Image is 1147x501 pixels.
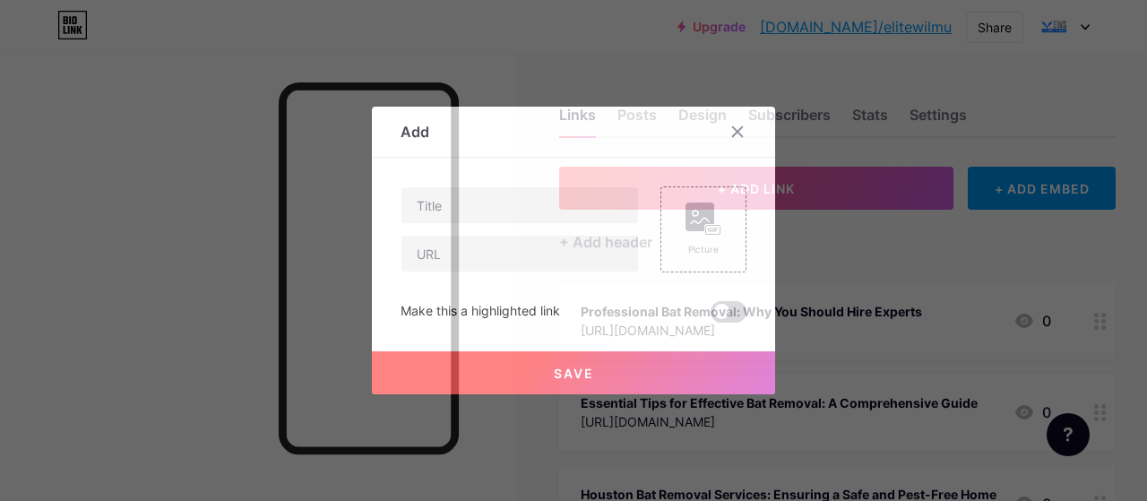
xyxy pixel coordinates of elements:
input: Title [401,187,638,223]
span: Save [554,366,594,381]
div: Picture [686,243,721,256]
div: Add [401,121,429,143]
div: Make this a highlighted link [401,301,560,323]
input: URL [401,236,638,272]
button: Save [372,351,775,394]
